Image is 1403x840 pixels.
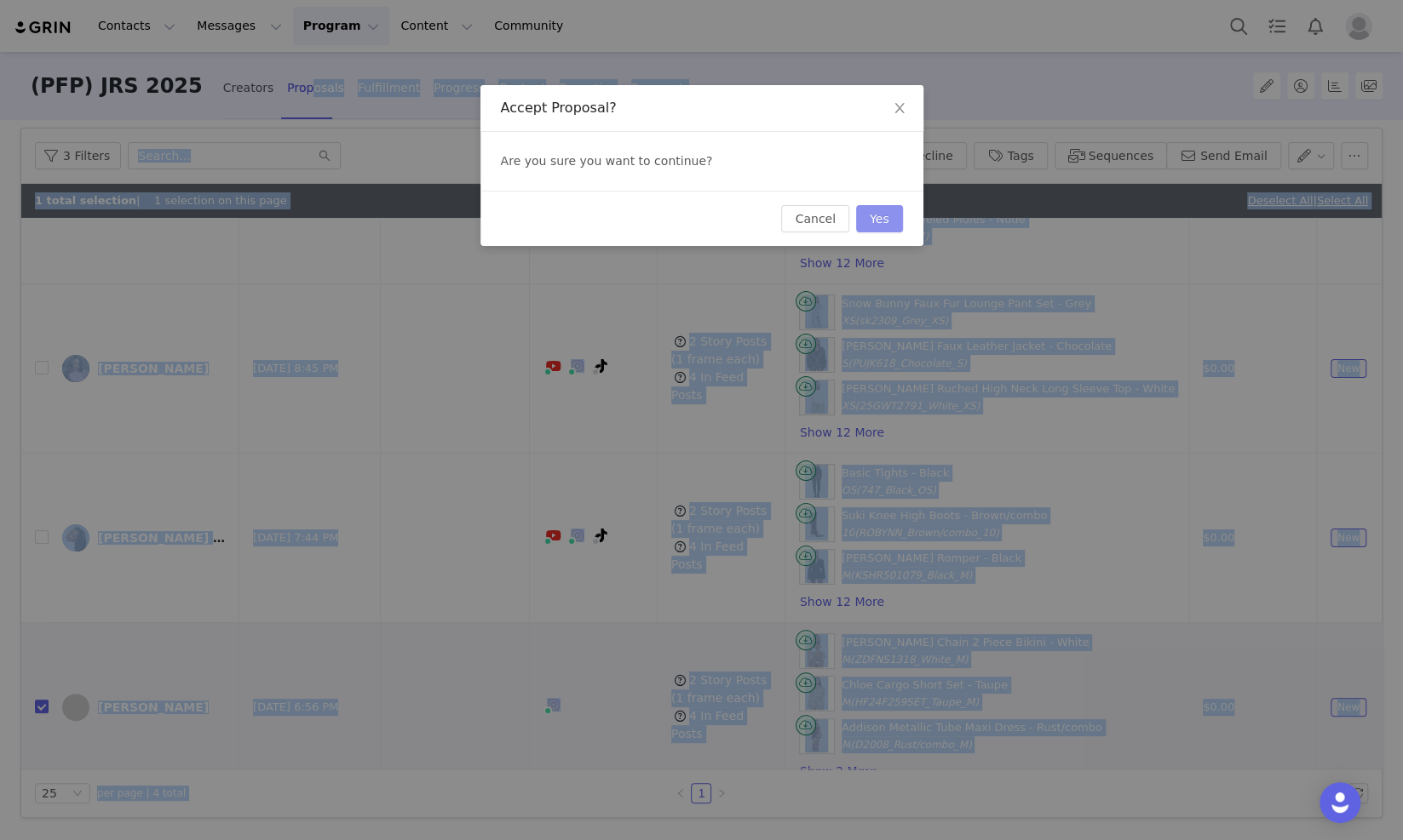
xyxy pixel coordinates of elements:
[856,205,903,232] button: Yes
[501,99,903,117] div: Accept Proposal?
[480,132,923,191] div: Are you sure you want to continue?
[1320,782,1360,823] div: Open Intercom Messenger
[781,205,848,232] button: Cancel
[893,101,906,115] i: icon: close
[876,85,923,133] button: Close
